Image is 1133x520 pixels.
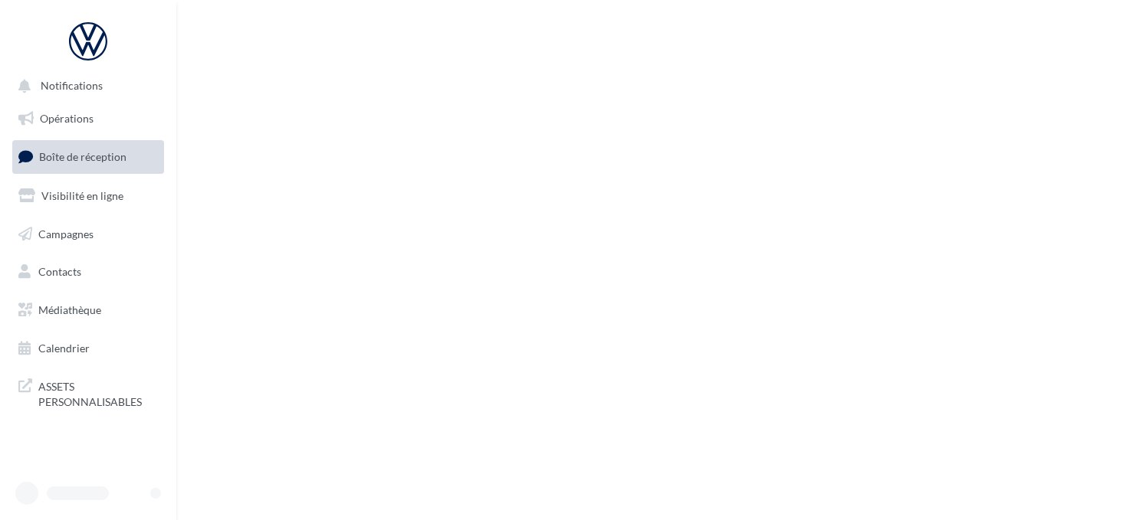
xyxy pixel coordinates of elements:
[38,303,101,316] span: Médiathèque
[9,218,167,250] a: Campagnes
[9,332,167,365] a: Calendrier
[38,342,90,355] span: Calendrier
[9,370,167,415] a: ASSETS PERSONNALISABLES
[9,256,167,288] a: Contacts
[9,140,167,173] a: Boîte de réception
[9,294,167,326] a: Médiathèque
[41,189,123,202] span: Visibilité en ligne
[9,103,167,135] a: Opérations
[9,180,167,212] a: Visibilité en ligne
[38,265,81,278] span: Contacts
[41,80,103,93] span: Notifications
[38,227,94,240] span: Campagnes
[40,112,94,125] span: Opérations
[38,376,158,409] span: ASSETS PERSONNALISABLES
[39,150,126,163] span: Boîte de réception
